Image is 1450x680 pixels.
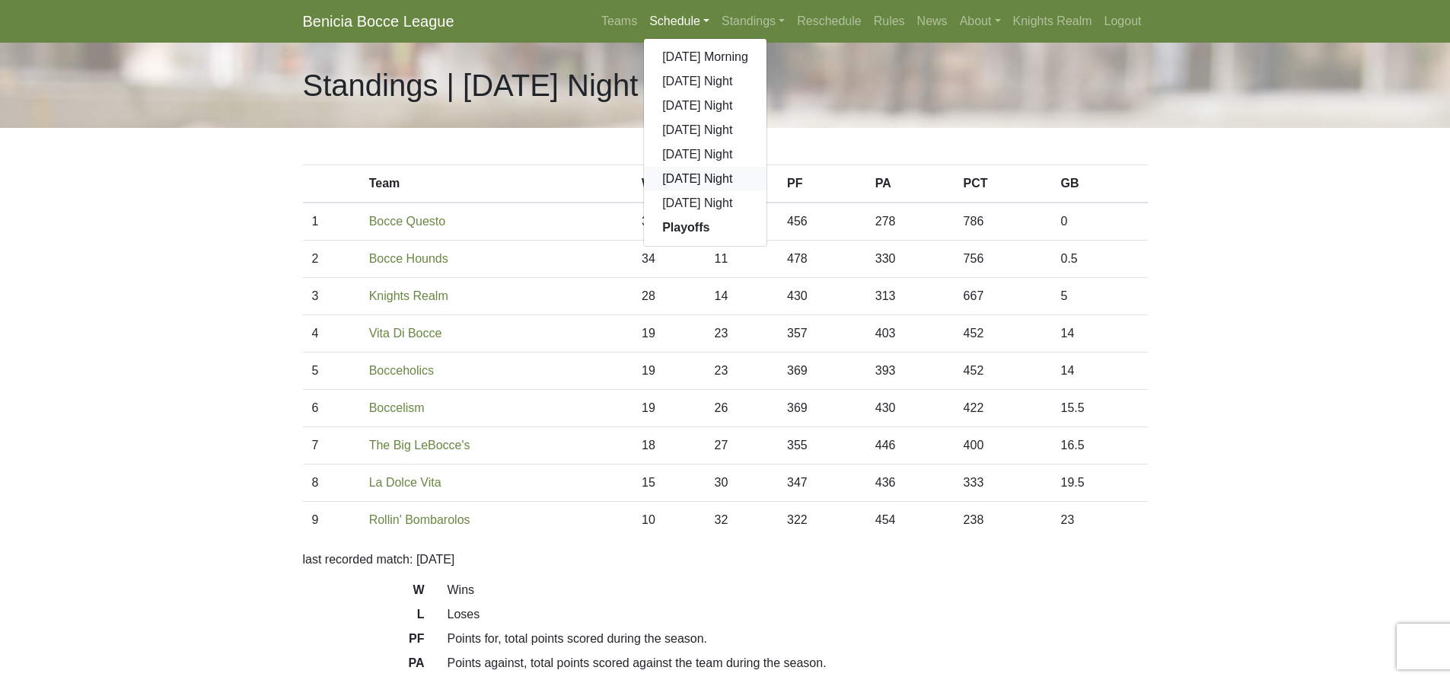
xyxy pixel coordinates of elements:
td: 10 [633,502,705,539]
td: 393 [866,353,954,390]
td: 23 [1052,502,1148,539]
td: 5 [303,353,360,390]
td: 7 [303,427,360,465]
td: 19 [633,390,705,427]
td: 369 [778,390,866,427]
td: 11 [706,241,778,278]
th: GB [1052,165,1148,203]
td: 347 [778,465,866,502]
td: 454 [866,502,954,539]
td: 238 [954,502,1052,539]
div: Schedule [643,38,767,247]
td: 333 [954,465,1052,502]
td: 30 [706,465,778,502]
td: 452 [954,353,1052,390]
td: 278 [866,203,954,241]
a: [DATE] Night [644,69,766,94]
strong: Playoffs [662,221,709,234]
td: 403 [866,315,954,353]
a: La Dolce Vita [369,476,441,489]
td: 430 [866,390,954,427]
a: The Big LeBocce's [369,439,470,452]
dd: Points against, total points scored against the team during the season. [436,654,1159,672]
a: Reschedule [791,6,868,37]
a: Playoffs [644,215,766,240]
td: 313 [866,278,954,315]
td: 436 [866,465,954,502]
a: Knights Realm [369,289,448,302]
dd: Wins [436,581,1159,599]
td: 478 [778,241,866,278]
a: [DATE] Night [644,118,766,142]
td: 5 [1052,278,1148,315]
th: PA [866,165,954,203]
h1: Standings | [DATE] Night [303,67,639,104]
th: Team [360,165,633,203]
a: Logout [1098,6,1148,37]
a: About [954,6,1007,37]
a: Bocceholics [369,364,434,377]
a: Vita Di Bocce [369,327,442,340]
dd: Points for, total points scored during the season. [436,630,1159,648]
a: [DATE] Night [644,191,766,215]
th: PCT [954,165,1052,203]
a: Boccelism [369,401,425,414]
td: 369 [778,353,866,390]
td: 3 [303,278,360,315]
td: 1 [303,203,360,241]
a: Bocce Hounds [369,252,448,265]
td: 422 [954,390,1052,427]
td: 33 [633,203,705,241]
td: 452 [954,315,1052,353]
a: Teams [595,6,643,37]
td: 8 [303,465,360,502]
td: 15.5 [1052,390,1148,427]
td: 756 [954,241,1052,278]
td: 16.5 [1052,427,1148,465]
td: 4 [303,315,360,353]
td: 0.5 [1052,241,1148,278]
td: 19.5 [1052,465,1148,502]
td: 19 [633,315,705,353]
a: Rollin' Bombarolos [369,513,470,526]
a: [DATE] Morning [644,45,766,69]
td: 357 [778,315,866,353]
td: 15 [633,465,705,502]
td: 18 [633,427,705,465]
a: Schedule [643,6,715,37]
td: 23 [706,315,778,353]
td: 14 [1052,315,1148,353]
td: 322 [778,502,866,539]
dt: L [292,605,436,630]
td: 355 [778,427,866,465]
td: 2 [303,241,360,278]
a: [DATE] Night [644,142,766,167]
a: Bocce Questo [369,215,446,228]
td: 786 [954,203,1052,241]
a: Rules [868,6,911,37]
dd: Loses [436,605,1159,624]
td: 28 [633,278,705,315]
dt: W [292,581,436,605]
a: News [911,6,954,37]
td: 330 [866,241,954,278]
a: Benicia Bocce League [303,6,454,37]
td: 0 [1052,203,1148,241]
td: 32 [706,502,778,539]
a: [DATE] Night [644,167,766,191]
a: Standings [715,6,791,37]
td: 430 [778,278,866,315]
td: 6 [303,390,360,427]
a: Knights Realm [1007,6,1098,37]
td: 14 [1052,353,1148,390]
th: PF [778,165,866,203]
td: 446 [866,427,954,465]
th: W [633,165,705,203]
p: last recorded match: [DATE] [303,551,1148,569]
dt: PA [292,654,436,678]
td: 23 [706,353,778,390]
td: 26 [706,390,778,427]
td: 34 [633,241,705,278]
dt: PF [292,630,436,654]
td: 9 [303,502,360,539]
